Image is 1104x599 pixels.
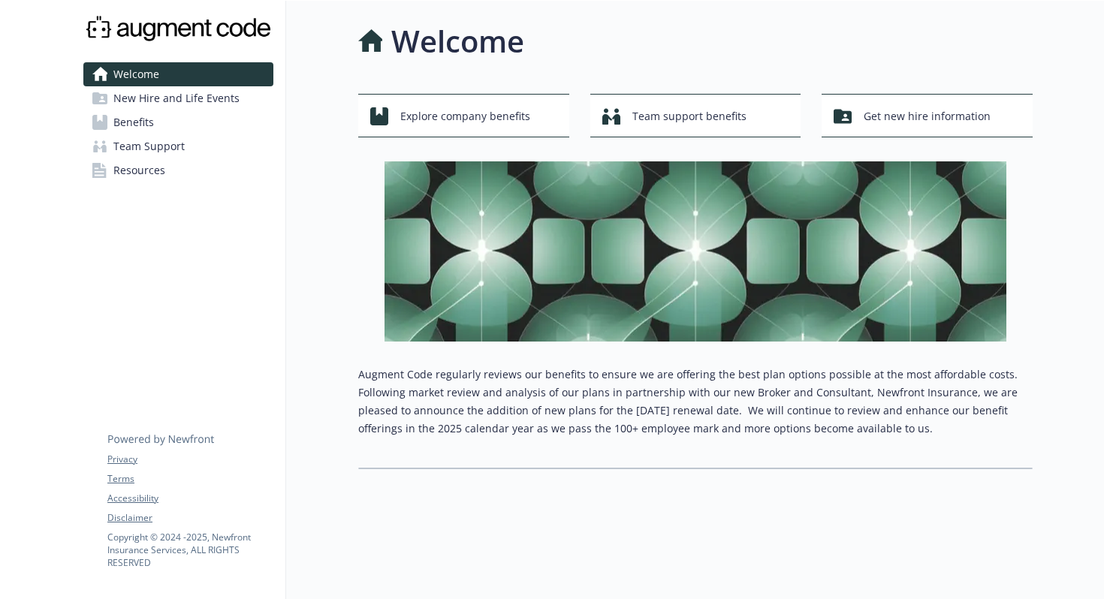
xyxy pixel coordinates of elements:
span: Get new hire information [864,102,991,131]
a: Privacy [107,453,273,466]
a: Benefits [83,110,273,134]
span: Explore company benefits [400,102,530,131]
span: Benefits [113,110,154,134]
a: Team Support [83,134,273,158]
span: Welcome [113,62,159,86]
span: Team support benefits [632,102,747,131]
p: Copyright © 2024 - 2025 , Newfront Insurance Services, ALL RIGHTS RESERVED [107,531,273,569]
span: New Hire and Life Events [113,86,240,110]
img: overview page banner [385,161,1006,342]
button: Team support benefits [590,94,801,137]
h1: Welcome [391,19,524,64]
button: Explore company benefits [358,94,569,137]
span: Resources [113,158,165,182]
span: Team Support [113,134,185,158]
button: Get new hire information [822,94,1033,137]
a: Resources [83,158,273,182]
p: Augment Code regularly reviews our benefits to ensure we are offering the best plan options possi... [358,366,1033,438]
a: New Hire and Life Events [83,86,273,110]
a: Accessibility [107,492,273,505]
a: Welcome [83,62,273,86]
a: Disclaimer [107,511,273,525]
a: Terms [107,472,273,486]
